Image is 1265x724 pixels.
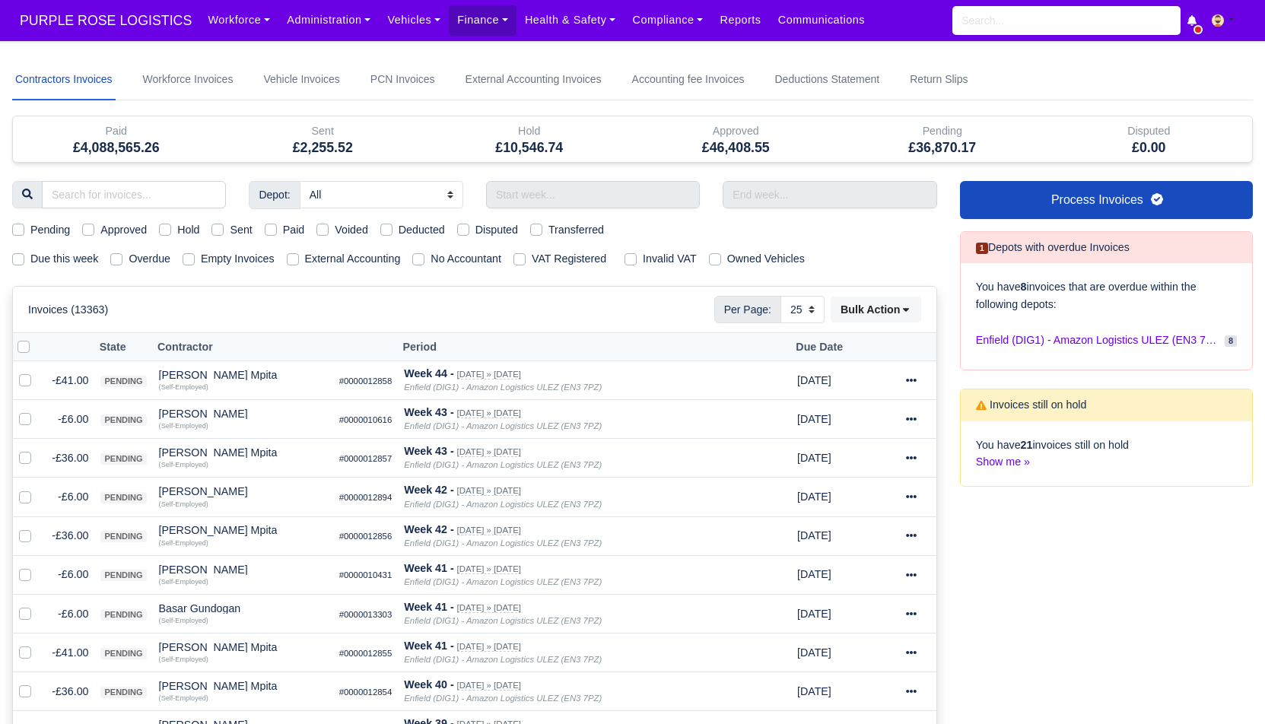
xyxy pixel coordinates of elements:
[379,5,449,35] a: Vehicles
[516,5,625,35] a: Health & Safety
[976,278,1237,313] p: You have invoices that are overdue within the following depots:
[24,140,208,156] h5: £4,088,565.26
[462,59,605,100] a: External Accounting Invoices
[24,122,208,140] div: Paid
[43,478,94,516] td: -£6.00
[457,526,521,535] small: [DATE] » [DATE]
[797,529,831,541] span: 1 month from now
[457,603,521,613] small: [DATE] » [DATE]
[339,493,393,502] small: #0000012894
[797,491,831,503] span: 1 month from now
[797,452,831,464] span: 1 month from now
[644,140,828,156] h5: £46,408.55
[952,6,1181,35] input: Search...
[159,617,208,624] small: (Self-Employed)
[367,59,438,100] a: PCN Invoices
[771,59,882,100] a: Deductions Statement
[30,250,98,268] label: Due this week
[43,633,94,672] td: -£41.00
[976,325,1237,355] a: Enfield (DIG1) - Amazon Logistics ULEZ (EN3 7PZ) 8
[404,383,602,392] i: Enfield (DIG1) - Amazon Logistics ULEZ (EN3 7PZ)
[1189,651,1265,724] div: Chat Widget
[404,694,602,703] i: Enfield (DIG1) - Amazon Logistics ULEZ (EN3 7PZ)
[404,616,602,625] i: Enfield (DIG1) - Amazon Logistics ULEZ (EN3 7PZ)
[13,116,220,162] div: Paid
[100,609,146,621] span: pending
[404,500,602,509] i: Enfield (DIG1) - Amazon Logistics ULEZ (EN3 7PZ)
[339,415,393,424] small: #0000010616
[457,486,521,496] small: [DATE] » [DATE]
[486,181,700,208] input: Start week...
[159,603,327,614] div: Basar Gundogan
[961,421,1252,487] div: You have invoices still on hold
[404,484,453,496] strong: Week 42 -
[976,399,1087,411] h6: Invoices still on hold
[177,221,199,239] label: Hold
[339,376,393,386] small: #0000012858
[404,523,453,535] strong: Week 42 -
[159,539,208,547] small: (Self-Employed)
[159,370,327,380] div: [PERSON_NAME] Mpita
[797,568,831,580] span: 1 month from now
[231,122,415,140] div: Sent
[339,687,393,697] small: #0000012854
[100,687,146,698] span: pending
[457,447,521,457] small: [DATE] » [DATE]
[100,376,146,387] span: pending
[12,5,199,36] span: PURPLE ROSE LOGISTICS
[335,221,368,239] label: Voided
[431,250,501,268] label: No Accountant
[159,500,208,508] small: (Self-Employed)
[1057,140,1241,156] h5: £0.00
[723,181,936,208] input: End week...
[404,445,453,457] strong: Week 43 -
[159,461,208,468] small: (Self-Employed)
[100,531,146,542] span: pending
[129,250,170,268] label: Overdue
[1021,439,1033,451] strong: 21
[404,367,453,379] strong: Week 44 -
[976,456,1030,468] a: Show me »
[797,608,831,620] span: 1 month from now
[159,525,327,535] div: [PERSON_NAME] Mpita
[305,250,401,268] label: External Accounting
[28,303,108,316] h6: Invoices (13363)
[976,241,1130,254] h6: Depots with overdue Invoices
[797,374,831,386] span: 2 months from now
[624,5,711,35] a: Compliance
[457,681,521,691] small: [DATE] » [DATE]
[100,492,146,503] span: pending
[548,221,604,239] label: Transferred
[159,486,327,497] div: [PERSON_NAME]
[159,642,327,653] div: [PERSON_NAME] Mpita
[159,578,208,586] small: (Self-Employed)
[426,116,633,162] div: Hold
[797,685,831,697] span: 1 month from now
[159,656,208,663] small: (Self-Employed)
[643,250,697,268] label: Invalid VAT
[220,116,427,162] div: Sent
[230,221,252,239] label: Sent
[644,122,828,140] div: Approved
[399,221,445,239] label: Deducted
[339,610,393,619] small: #0000013303
[159,408,327,419] div: [PERSON_NAME]
[43,594,94,633] td: -£6.00
[791,333,881,361] th: Due Date
[339,532,393,541] small: #0000012856
[12,59,116,100] a: Contractors Invoices
[249,181,300,208] span: Depot:
[404,577,602,586] i: Enfield (DIG1) - Amazon Logistics ULEZ (EN3 7PZ)
[43,439,94,478] td: -£36.00
[633,116,840,162] div: Approved
[153,333,333,361] th: Contractor
[43,400,94,439] td: -£6.00
[404,406,453,418] strong: Week 43 -
[159,564,327,575] div: [PERSON_NAME]
[850,140,1035,156] h5: £36,870.17
[43,672,94,711] td: -£36.00
[159,447,327,458] div: [PERSON_NAME] Mpita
